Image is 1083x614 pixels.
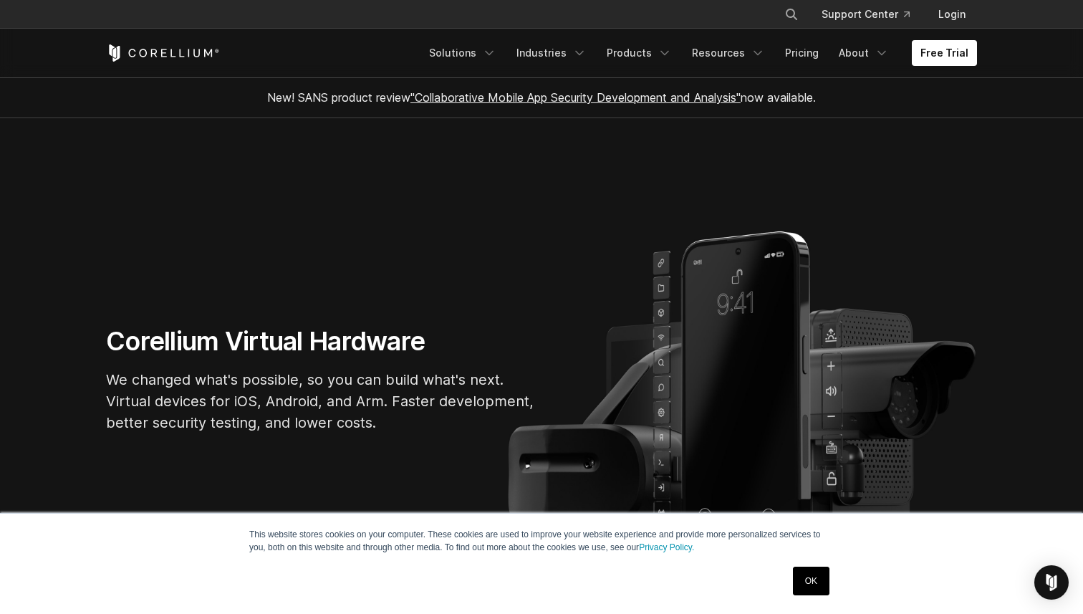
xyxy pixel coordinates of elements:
a: Products [598,40,680,66]
div: Navigation Menu [420,40,977,66]
a: OK [793,567,829,595]
a: Privacy Policy. [639,542,694,552]
a: Login [927,1,977,27]
a: "Collaborative Mobile App Security Development and Analysis" [410,90,741,105]
a: Pricing [776,40,827,66]
span: New! SANS product review now available. [267,90,816,105]
div: Open Intercom Messenger [1034,565,1069,600]
div: Navigation Menu [767,1,977,27]
p: We changed what's possible, so you can build what's next. Virtual devices for iOS, Android, and A... [106,369,536,433]
a: Support Center [810,1,921,27]
p: This website stores cookies on your computer. These cookies are used to improve your website expe... [249,528,834,554]
a: About [830,40,897,66]
a: Free Trial [912,40,977,66]
a: Solutions [420,40,505,66]
a: Industries [508,40,595,66]
a: Corellium Home [106,44,220,62]
a: Resources [683,40,774,66]
h1: Corellium Virtual Hardware [106,325,536,358]
button: Search [779,1,804,27]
